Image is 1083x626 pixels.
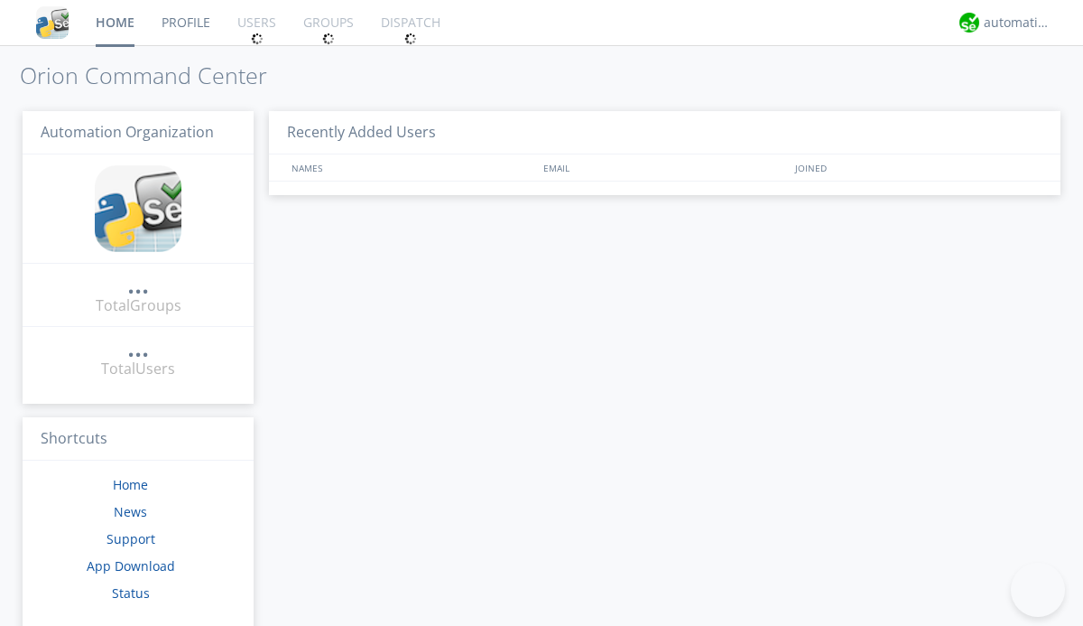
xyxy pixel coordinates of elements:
div: ... [127,338,149,356]
img: spin.svg [322,33,335,45]
img: spin.svg [251,33,264,45]
h3: Recently Added Users [269,111,1060,155]
iframe: Toggle Customer Support [1011,563,1065,617]
h3: Shortcuts [23,417,254,462]
span: Automation Organization [41,122,214,142]
img: cddb5a64eb264b2086981ab96f4c1ba7 [95,165,181,252]
div: JOINED [791,154,1043,181]
div: ... [127,275,149,293]
div: Total Users [101,359,175,379]
a: ... [127,338,149,359]
a: ... [127,275,149,295]
a: Support [106,530,155,547]
div: NAMES [287,154,534,181]
a: App Download [87,557,175,575]
div: EMAIL [539,154,791,181]
a: Status [112,584,150,602]
img: d2d01cd9b4174d08988066c6d424eccd [959,13,979,33]
a: Home [113,476,148,493]
div: Total Groups [96,295,181,316]
img: cddb5a64eb264b2086981ab96f4c1ba7 [36,6,69,39]
a: News [114,503,147,520]
div: automation+atlas [984,14,1051,32]
img: spin.svg [404,33,417,45]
